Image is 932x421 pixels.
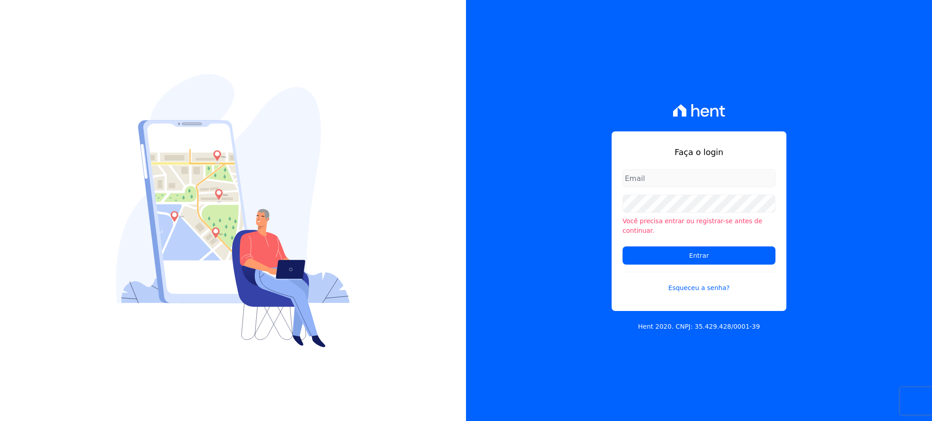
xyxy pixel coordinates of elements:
img: Login [116,74,350,347]
p: Hent 2020. CNPJ: 35.429.428/0001-39 [638,322,760,331]
input: Entrar [623,246,775,265]
a: Esqueceu a senha? [623,272,775,293]
li: Você precisa entrar ou registrar-se antes de continuar. [623,216,775,236]
h1: Faça o login [623,146,775,158]
input: Email [623,169,775,187]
